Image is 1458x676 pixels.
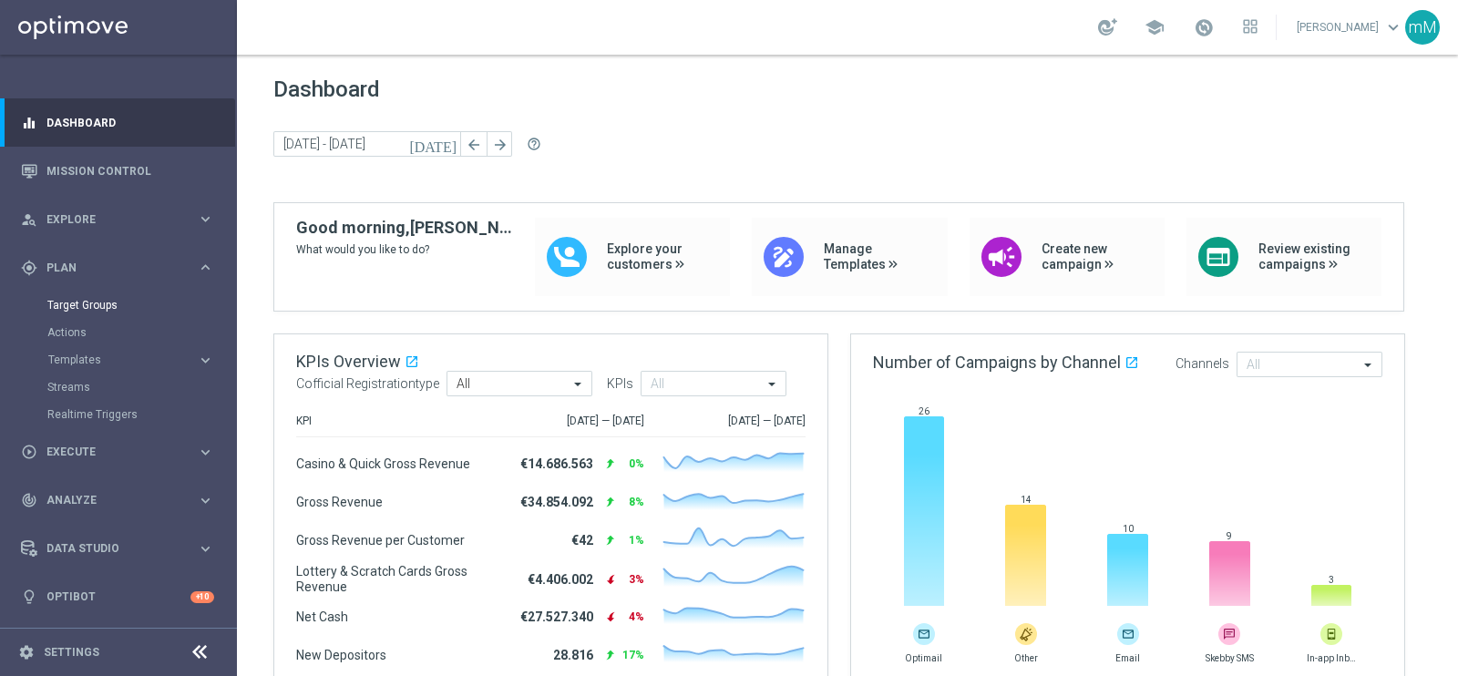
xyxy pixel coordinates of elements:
div: Dashboard [21,98,214,147]
i: play_circle_outline [21,444,37,460]
a: [PERSON_NAME]keyboard_arrow_down [1295,14,1405,41]
i: track_changes [21,492,37,508]
button: person_search Explore keyboard_arrow_right [20,212,215,227]
div: +10 [190,591,214,603]
div: Streams [47,374,235,401]
a: Mission Control [46,147,214,195]
div: mM [1405,10,1440,45]
a: Actions [47,325,190,340]
div: Plan [21,260,197,276]
span: Plan [46,262,197,273]
i: keyboard_arrow_right [197,492,214,509]
button: track_changes Analyze keyboard_arrow_right [20,493,215,507]
i: keyboard_arrow_right [197,352,214,369]
button: lightbulb Optibot +10 [20,589,215,604]
span: Analyze [46,495,197,506]
a: Streams [47,380,190,394]
span: Data Studio [46,543,197,554]
span: Explore [46,214,197,225]
div: Realtime Triggers [47,401,235,428]
div: Actions [47,319,235,346]
i: keyboard_arrow_right [197,444,214,461]
span: keyboard_arrow_down [1383,17,1403,37]
div: Target Groups [47,292,235,319]
a: Settings [44,647,99,658]
span: Execute [46,446,197,457]
div: Mission Control [21,147,214,195]
i: lightbulb [21,589,37,605]
div: Execute [21,444,197,460]
i: equalizer [21,115,37,131]
button: Mission Control [20,164,215,179]
i: keyboard_arrow_right [197,210,214,228]
a: Realtime Triggers [47,407,190,422]
div: Data Studio [21,540,197,557]
div: Explore [21,211,197,228]
i: person_search [21,211,37,228]
button: Data Studio keyboard_arrow_right [20,541,215,556]
div: Optibot [21,573,214,621]
div: Templates [48,354,197,365]
div: Templates [47,346,235,374]
div: Analyze [21,492,197,508]
a: Target Groups [47,298,190,312]
span: Templates [48,354,179,365]
a: Optibot [46,573,190,621]
span: school [1145,17,1165,37]
a: Dashboard [46,98,214,147]
button: equalizer Dashboard [20,116,215,130]
button: Templates keyboard_arrow_right [47,353,215,367]
i: keyboard_arrow_right [197,259,214,276]
i: gps_fixed [21,260,37,276]
i: settings [18,644,35,661]
i: keyboard_arrow_right [197,540,214,558]
button: play_circle_outline Execute keyboard_arrow_right [20,445,215,459]
button: gps_fixed Plan keyboard_arrow_right [20,261,215,275]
